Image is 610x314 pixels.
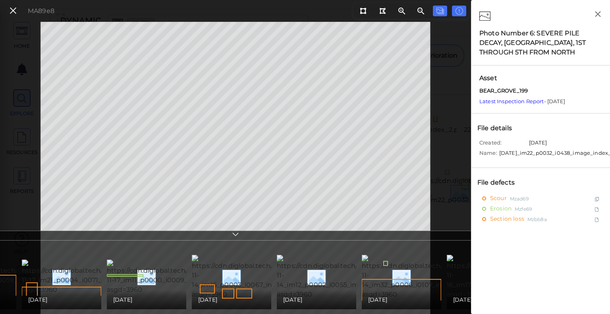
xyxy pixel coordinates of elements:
[22,260,171,295] img: https://cdn.diglobal.tech/width210/3960/2020-11-17_im21_p0004_i0071_image_index_1.png?asgd=3960
[515,204,532,214] span: Mzfe69
[453,295,472,304] span: [DATE]
[283,295,302,304] span: [DATE]
[447,255,594,299] img: https://cdn.diglobal.tech/width210/3960/2018-11-16_im17_p0003_i0068_image_index_2.png?asgd=3960
[362,255,509,299] img: https://cdn.diglobal.tech/width210/3960/2019-11-14_im32_p0006_i0107_image_index_2.png?asgd=3960
[475,193,606,204] div: ScourMzad69
[28,6,54,16] div: MA89e8
[527,214,547,224] span: Mzbb8a
[479,87,528,95] span: BEAR_GROVE_199
[475,204,606,214] div: ErosionMzfe69
[490,214,524,224] span: Section loss
[479,139,527,149] span: Created:
[490,204,512,214] span: Erosion
[198,295,217,304] span: [DATE]
[479,98,544,104] a: Latest Inspection Report
[479,98,565,104] span: - [DATE]
[107,260,256,295] img: https://cdn.diglobal.tech/width210/3960/2020-11-17_im11_p0000_i0009_image_index_1.png?asgd=3960
[475,176,525,189] div: File defects
[479,73,602,83] span: Asset
[475,214,606,224] div: Section lossMzbb8a
[576,278,604,308] iframe: Chat
[529,139,547,149] span: [DATE]
[475,121,522,135] div: File details
[490,194,507,204] span: Scour
[368,295,387,304] span: [DATE]
[277,255,424,299] img: https://cdn.diglobal.tech/width210/3960/2019-11-14_im12_p0002_i0055_image_index_2.png?asgd=3960
[28,295,47,304] span: [DATE]
[479,149,497,160] span: Name:
[113,295,132,304] span: [DATE]
[192,255,339,299] img: https://cdn.diglobal.tech/width210/3960/2019-11-14_im16_p0003_i0067_image_index_1.png?asgd=3960
[479,29,602,57] div: Photo Number 6: SEVERE PILE DECAY, [GEOGRAPHIC_DATA], 1ST THROUGH 5TH FROM NORTH
[510,194,529,204] span: Mzad69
